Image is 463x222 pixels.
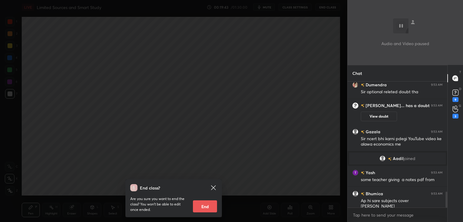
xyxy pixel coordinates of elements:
[405,103,430,108] span: has a doubt
[459,70,461,74] p: T
[404,156,415,161] span: joined
[352,129,358,135] img: default.png
[352,170,358,176] img: 3
[364,190,383,197] h6: Bhumica
[431,104,443,107] div: 9:53 AM
[364,82,387,88] h6: Dumendra
[459,87,461,91] p: D
[361,89,443,95] div: Sir optional releted doubt tha
[361,103,364,108] img: no-rating-badge.077c3623.svg
[364,103,405,108] h6: [PERSON_NAME]...
[381,40,429,47] p: Audio and Video paused
[431,130,443,134] div: 9:53 AM
[361,177,443,183] div: some teacher giving a notes pdf from
[361,112,397,121] button: View doubt
[393,156,404,161] span: Aadil
[459,103,461,108] p: G
[361,136,443,147] div: Sir ncert bhi karni pdegi YouTube video ke alawa economics me
[193,200,217,212] button: End
[364,128,380,135] h6: Gazala
[452,97,458,102] div: 9
[348,65,367,81] p: Chat
[452,114,458,119] div: 3
[140,185,160,191] h4: End class?
[380,156,386,162] img: default.png
[364,169,375,176] h6: Yash
[361,130,364,134] img: no-rating-badge.077c3623.svg
[348,82,447,208] div: grid
[431,171,443,174] div: 9:53 AM
[361,192,364,196] img: no-rating-badge.077c3623.svg
[361,198,443,209] div: Ap hi sare subjects cover [PERSON_NAME]
[431,192,443,196] div: 9:53 AM
[431,83,443,87] div: 9:53 AM
[361,171,364,174] img: no-rating-badge.077c3623.svg
[352,82,358,88] img: 5bb3301863424fdc84cf68ce21290af9.45891433_3
[388,157,392,161] img: no-rating-badge.077c3623.svg
[352,191,358,197] img: default.png
[130,196,188,212] p: Are you sure you want to end the class? You won’t be able to edit once ended.
[361,83,364,87] img: no-rating-badge.077c3623.svg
